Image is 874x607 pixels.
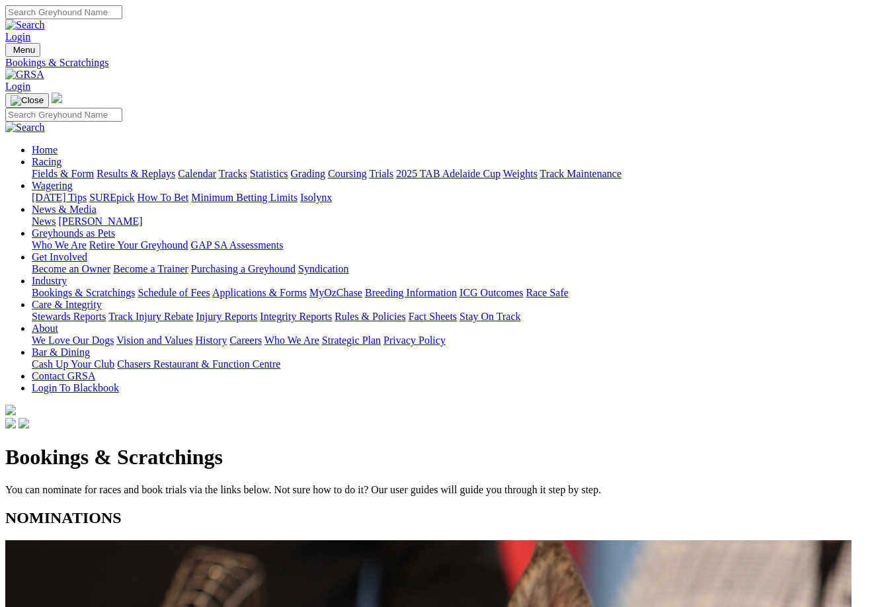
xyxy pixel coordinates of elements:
a: Racing [32,156,61,167]
img: twitter.svg [19,418,29,428]
img: Close [11,95,44,106]
a: Vision and Values [116,335,192,346]
img: logo-grsa-white.png [52,93,62,103]
div: Wagering [32,192,869,204]
a: Stay On Track [459,311,520,322]
a: Track Injury Rebate [108,311,193,322]
a: Who We Are [32,239,87,251]
a: News [32,216,56,227]
a: Weights [503,168,537,179]
div: Industry [32,287,869,299]
input: Search [5,5,122,19]
a: Syndication [298,263,348,274]
a: Login [5,81,30,92]
h1: Bookings & Scratchings [5,445,869,469]
p: You can nominate for races and book trials via the links below. Not sure how to do it? Our user g... [5,484,869,496]
a: Become an Owner [32,263,110,274]
a: Contact GRSA [32,370,95,382]
a: Get Involved [32,251,87,263]
a: Results & Replays [97,168,175,179]
a: Integrity Reports [260,311,332,322]
a: Fields & Form [32,168,94,179]
a: Calendar [178,168,216,179]
a: Who We Are [264,335,319,346]
a: About [32,323,58,334]
div: Care & Integrity [32,311,869,323]
a: Strategic Plan [322,335,381,346]
a: GAP SA Assessments [191,239,284,251]
a: SUREpick [89,192,134,203]
a: Race Safe [526,287,568,298]
a: Tracks [219,168,247,179]
a: Login To Blackbook [32,382,119,393]
a: Injury Reports [196,311,257,322]
div: Greyhounds as Pets [32,239,869,251]
a: Industry [32,275,67,286]
a: Isolynx [300,192,332,203]
a: Schedule of Fees [138,287,210,298]
a: History [195,335,227,346]
a: MyOzChase [309,287,362,298]
a: Retire Your Greyhound [89,239,188,251]
a: ICG Outcomes [459,287,523,298]
a: Privacy Policy [383,335,446,346]
a: Bookings & Scratchings [32,287,135,298]
a: Track Maintenance [540,168,621,179]
img: logo-grsa-white.png [5,405,16,415]
a: Wagering [32,180,73,191]
button: Toggle navigation [5,93,49,108]
img: Search [5,122,45,134]
a: Bookings & Scratchings [5,57,869,69]
img: Search [5,19,45,31]
a: Stewards Reports [32,311,106,322]
a: Cash Up Your Club [32,358,114,370]
img: facebook.svg [5,418,16,428]
a: 2025 TAB Adelaide Cup [396,168,500,179]
a: Chasers Restaurant & Function Centre [117,358,280,370]
div: About [32,335,869,346]
div: News & Media [32,216,869,227]
span: Menu [13,45,35,55]
a: Coursing [328,168,367,179]
a: Breeding Information [365,287,457,298]
a: Greyhounds as Pets [32,227,115,239]
a: Care & Integrity [32,299,102,310]
a: Careers [229,335,262,346]
a: Applications & Forms [212,287,307,298]
a: Fact Sheets [409,311,457,322]
a: Home [32,144,58,155]
h2: NOMINATIONS [5,509,869,527]
div: Get Involved [32,263,869,275]
a: Login [5,31,30,42]
a: Minimum Betting Limits [191,192,298,203]
button: Toggle navigation [5,43,40,57]
div: Bar & Dining [32,358,869,370]
img: GRSA [5,69,44,81]
a: Grading [291,168,325,179]
input: Search [5,108,122,122]
a: Rules & Policies [335,311,406,322]
a: [PERSON_NAME] [58,216,142,227]
a: News & Media [32,204,97,215]
a: How To Bet [138,192,189,203]
a: Purchasing a Greyhound [191,263,296,274]
a: Trials [369,168,393,179]
a: Statistics [250,168,288,179]
a: [DATE] Tips [32,192,87,203]
a: Bar & Dining [32,346,90,358]
a: We Love Our Dogs [32,335,114,346]
a: Become a Trainer [113,263,188,274]
div: Racing [32,168,869,180]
